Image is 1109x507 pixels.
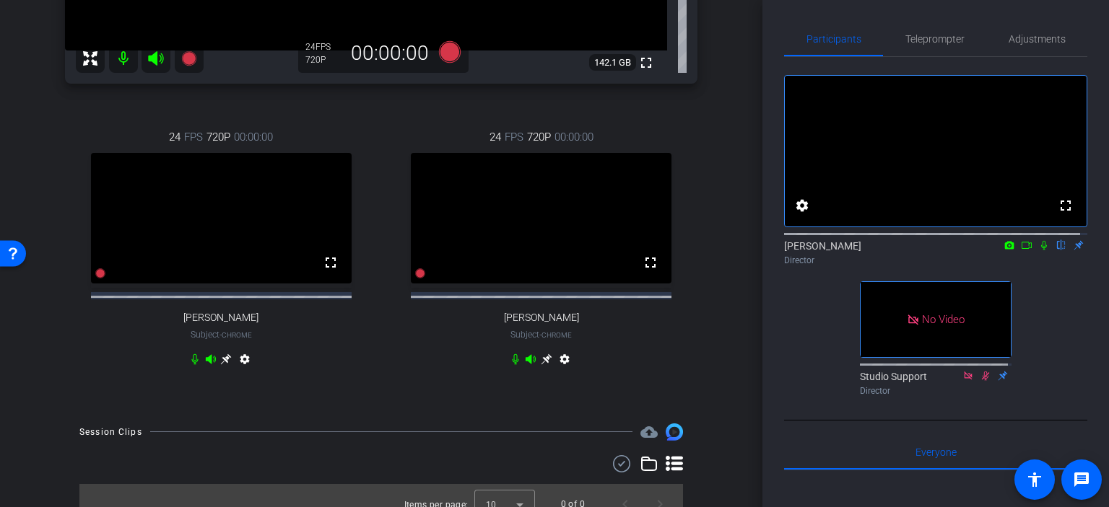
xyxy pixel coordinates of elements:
span: [PERSON_NAME] [183,312,258,324]
span: Everyone [916,447,957,457]
span: 00:00:00 [234,129,273,145]
div: [PERSON_NAME] [784,239,1087,267]
span: 720P [206,129,230,145]
mat-icon: fullscreen [1057,197,1074,214]
span: FPS [505,129,523,145]
mat-icon: cloud_upload [640,423,658,441]
span: Chrome [222,331,252,339]
div: 24 [305,41,342,53]
span: Teleprompter [905,34,965,44]
span: Chrome [542,331,572,339]
mat-icon: fullscreen [638,54,655,71]
span: Participants [806,34,861,44]
div: 00:00:00 [342,41,438,66]
mat-icon: settings [793,197,811,214]
mat-icon: fullscreen [642,254,659,271]
span: - [219,330,222,340]
div: Session Clips [79,425,142,439]
span: 142.1 GB [589,54,636,71]
span: 720P [527,129,551,145]
mat-icon: message [1073,471,1090,488]
div: Director [784,254,1087,267]
span: Subject [510,328,572,341]
span: 24 [169,129,181,145]
mat-icon: flip [1053,238,1070,251]
div: Director [860,384,1012,397]
div: Studio Support [860,369,1012,397]
span: 00:00:00 [554,129,593,145]
span: Adjustments [1009,34,1066,44]
mat-icon: fullscreen [322,254,339,271]
span: Destinations for your clips [640,423,658,441]
span: [PERSON_NAME] [504,312,579,324]
span: FPS [184,129,203,145]
span: Subject [191,328,252,341]
span: - [539,330,542,340]
span: No Video [922,313,965,326]
div: 720P [305,54,342,66]
span: 24 [490,129,501,145]
img: Session clips [666,423,683,441]
mat-icon: settings [236,353,253,371]
span: FPS [316,42,331,52]
mat-icon: settings [556,353,573,371]
mat-icon: accessibility [1026,471,1043,488]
